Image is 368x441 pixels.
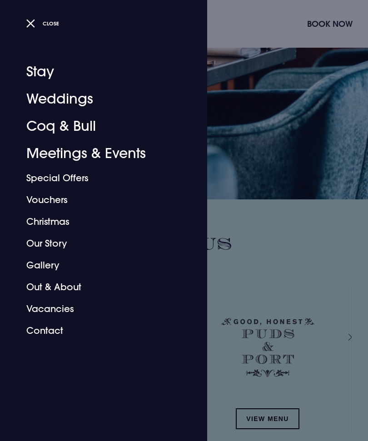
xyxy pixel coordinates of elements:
a: Stay [26,58,170,85]
a: Vacancies [26,298,170,320]
a: Special Offers [26,167,170,189]
a: Vouchers [26,189,170,211]
a: Our Story [26,233,170,254]
a: Out & About [26,276,170,298]
a: Gallery [26,254,170,276]
a: Contact [26,320,170,342]
a: Meetings & Events [26,140,170,167]
a: Coq & Bull [26,113,170,140]
a: Christmas [26,211,170,233]
a: Weddings [26,85,170,113]
button: Close [26,17,60,30]
span: Close [43,20,59,27]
